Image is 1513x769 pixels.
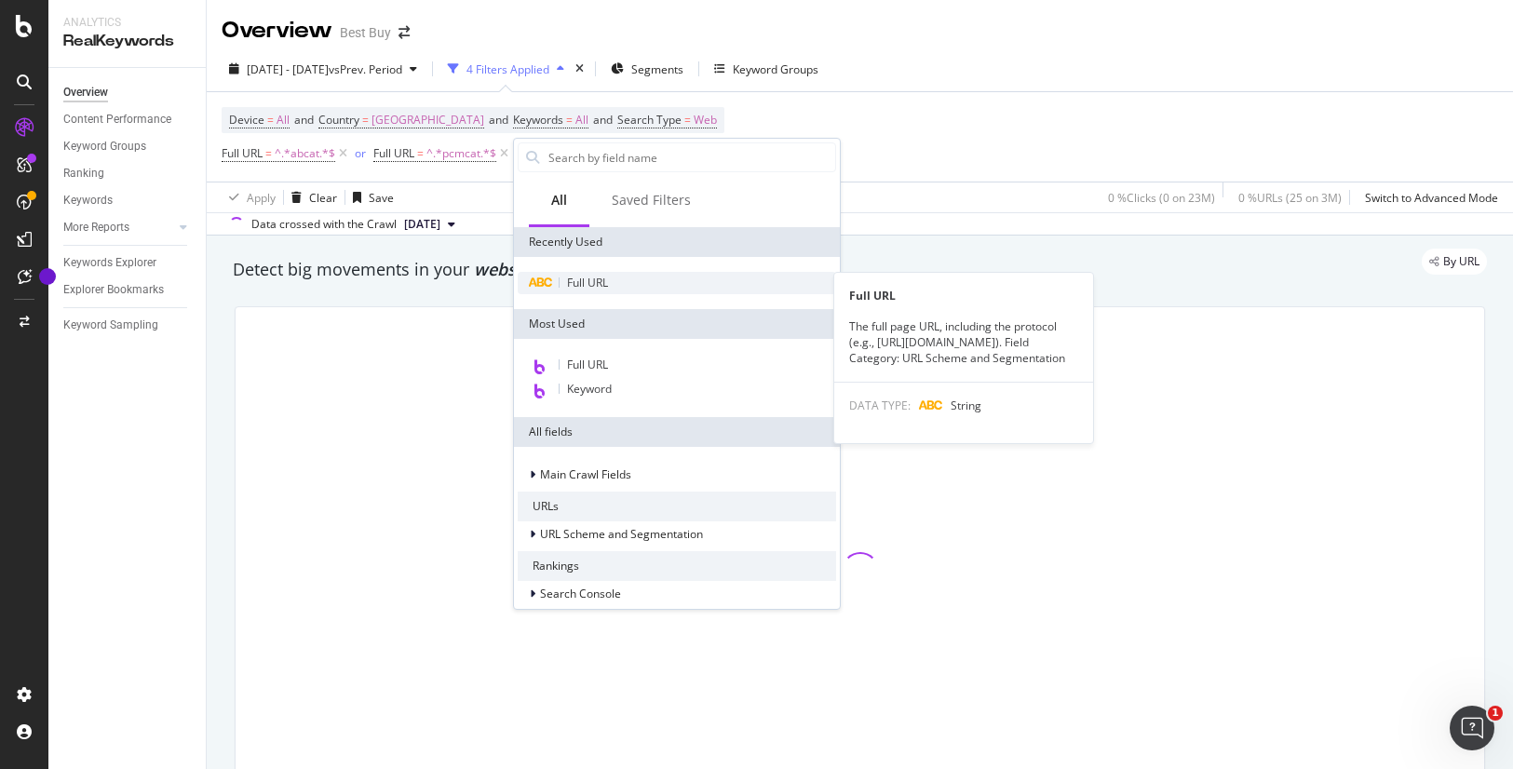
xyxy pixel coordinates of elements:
[63,253,156,273] div: Keywords Explorer
[1450,706,1494,750] iframe: Intercom live chat
[63,137,146,156] div: Keyword Groups
[309,190,337,206] div: Clear
[63,280,193,300] a: Explorer Bookmarks
[512,142,587,165] button: Add Filter
[63,191,113,210] div: Keywords
[222,15,332,47] div: Overview
[63,191,193,210] a: Keywords
[229,112,264,128] span: Device
[345,182,394,212] button: Save
[294,112,314,128] span: and
[277,107,290,133] span: All
[275,141,335,167] span: ^.*abcat.*$
[1443,256,1479,267] span: By URL
[63,218,129,237] div: More Reports
[355,144,366,162] button: or
[247,61,329,77] span: [DATE] - [DATE]
[567,357,608,372] span: Full URL
[247,190,276,206] div: Apply
[417,145,424,161] span: =
[547,143,835,171] input: Search by field name
[63,110,193,129] a: Content Performance
[63,280,164,300] div: Explorer Bookmarks
[329,61,402,77] span: vs Prev. Period
[631,61,683,77] span: Segments
[373,145,414,161] span: Full URL
[489,112,508,128] span: and
[1365,190,1498,206] div: Switch to Advanced Mode
[362,112,369,128] span: =
[551,191,567,209] div: All
[222,182,276,212] button: Apply
[572,60,588,78] div: times
[518,551,836,581] div: Rankings
[355,145,366,161] div: or
[251,216,397,233] div: Data crossed with the Crawl
[514,309,840,339] div: Most Used
[1488,706,1503,721] span: 1
[513,112,563,128] span: Keywords
[1108,190,1215,206] div: 0 % Clicks ( 0 on 23M )
[466,61,549,77] div: 4 Filters Applied
[63,316,193,335] a: Keyword Sampling
[540,526,703,542] span: URL Scheme and Segmentation
[617,112,682,128] span: Search Type
[222,145,263,161] span: Full URL
[440,54,572,84] button: 4 Filters Applied
[694,107,717,133] span: Web
[733,61,818,77] div: Keyword Groups
[540,466,631,482] span: Main Crawl Fields
[567,275,608,290] span: Full URL
[567,381,612,397] span: Keyword
[63,316,158,335] div: Keyword Sampling
[371,107,484,133] span: [GEOGRAPHIC_DATA]
[514,417,840,447] div: All fields
[63,83,193,102] a: Overview
[603,54,691,84] button: Segments
[63,164,193,183] a: Ranking
[1422,249,1487,275] div: legacy label
[340,23,391,42] div: Best Buy
[426,141,496,167] span: ^.*pcmcat.*$
[518,492,836,521] div: URLs
[612,191,691,209] div: Saved Filters
[318,112,359,128] span: Country
[284,182,337,212] button: Clear
[1238,190,1342,206] div: 0 % URLs ( 25 on 3M )
[951,398,981,413] span: String
[63,31,191,52] div: RealKeywords
[399,26,410,39] div: arrow-right-arrow-left
[63,137,193,156] a: Keyword Groups
[1358,182,1498,212] button: Switch to Advanced Mode
[849,398,911,413] span: DATA TYPE:
[566,112,573,128] span: =
[222,54,425,84] button: [DATE] - [DATE]vsPrev. Period
[63,83,108,102] div: Overview
[404,216,440,233] span: 2025 Sep. 23rd
[265,145,272,161] span: =
[514,227,840,257] div: Recently Used
[63,253,193,273] a: Keywords Explorer
[267,112,274,128] span: =
[707,54,826,84] button: Keyword Groups
[834,288,1093,304] div: Full URL
[63,218,174,237] a: More Reports
[834,318,1093,366] div: The full page URL, including the protocol (e.g., [URL][DOMAIN_NAME]). Field Category: URL Scheme ...
[575,107,588,133] span: All
[540,586,621,601] span: Search Console
[63,15,191,31] div: Analytics
[684,112,691,128] span: =
[369,190,394,206] div: Save
[63,164,104,183] div: Ranking
[397,213,463,236] button: [DATE]
[39,268,56,285] div: Tooltip anchor
[593,112,613,128] span: and
[63,110,171,129] div: Content Performance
